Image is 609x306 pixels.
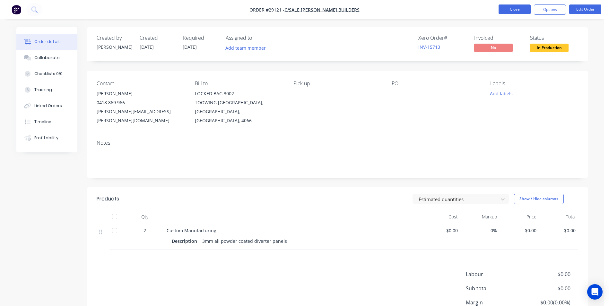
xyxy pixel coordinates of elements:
div: Total [539,210,579,223]
div: Cost [421,210,460,223]
div: Status [530,35,578,41]
div: [PERSON_NAME]0418 869 966[PERSON_NAME][EMAIL_ADDRESS][PERSON_NAME][DOMAIN_NAME] [97,89,185,125]
span: 2 [144,227,146,234]
button: Checklists 0/0 [16,66,77,82]
div: Labels [490,81,578,87]
div: Markup [460,210,500,223]
div: Products [97,195,119,203]
span: $0.00 [523,285,570,292]
button: Order details [16,34,77,50]
span: [DATE] [140,44,154,50]
span: In Production [530,44,569,52]
div: Price [500,210,539,223]
span: Custom Manufacturing [167,227,216,234]
img: Factory [12,5,21,14]
span: Labour [466,270,523,278]
button: Show / Hide columns [514,194,564,204]
button: Add team member [222,44,269,52]
a: INV-15713 [418,44,440,50]
div: TOOWING [GEOGRAPHIC_DATA], [GEOGRAPHIC_DATA], [GEOGRAPHIC_DATA], 4066 [195,98,283,125]
button: Linked Orders [16,98,77,114]
button: Edit Order [569,4,601,14]
div: Description [172,236,200,246]
div: Created by [97,35,132,41]
div: Assigned to [226,35,290,41]
span: $0.00 [423,227,458,234]
div: Pick up [293,81,381,87]
button: Profitability [16,130,77,146]
div: Profitability [34,135,58,141]
div: Open Intercom Messenger [587,284,603,300]
span: $0.00 [542,227,576,234]
span: No [474,44,513,52]
div: 0418 869 966 [97,98,185,107]
div: LOCKED BAG 3002TOOWING [GEOGRAPHIC_DATA], [GEOGRAPHIC_DATA], [GEOGRAPHIC_DATA], 4066 [195,89,283,125]
div: Contact [97,81,185,87]
div: Invoiced [474,35,522,41]
div: Xero Order # [418,35,466,41]
div: Collaborate [34,55,60,61]
button: Timeline [16,114,77,130]
div: PO [392,81,480,87]
a: C/SALE [PERSON_NAME] BUILDERS [284,7,360,13]
button: Add team member [226,44,269,52]
div: Checklists 0/0 [34,71,63,77]
div: Timeline [34,119,51,125]
span: 0% [463,227,497,234]
div: Bill to [195,81,283,87]
div: Linked Orders [34,103,62,109]
span: Order #29121 - [249,7,284,13]
div: 3mm ali powder coated diverter panels [200,236,290,246]
div: [PERSON_NAME][EMAIL_ADDRESS][PERSON_NAME][DOMAIN_NAME] [97,107,185,125]
button: Close [499,4,531,14]
span: $0.00 [502,227,536,234]
div: Qty [126,210,164,223]
div: [PERSON_NAME] [97,44,132,50]
button: In Production [530,44,569,53]
button: Tracking [16,82,77,98]
div: Notes [97,140,578,146]
div: Order details [34,39,62,45]
div: LOCKED BAG 3002 [195,89,283,98]
span: $0.00 [523,270,570,278]
span: Sub total [466,285,523,292]
button: Collaborate [16,50,77,66]
div: Required [183,35,218,41]
button: Options [534,4,566,15]
div: [PERSON_NAME] [97,89,185,98]
div: Tracking [34,87,52,93]
span: [DATE] [183,44,197,50]
button: Add labels [486,89,516,98]
div: Created [140,35,175,41]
